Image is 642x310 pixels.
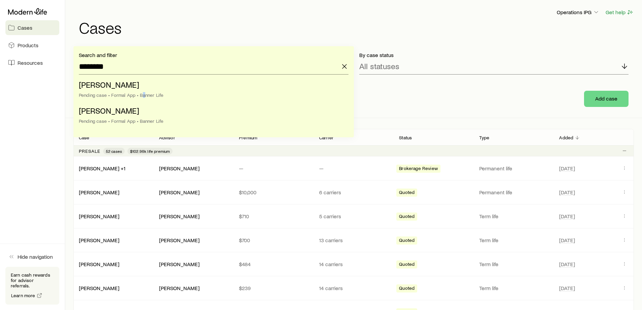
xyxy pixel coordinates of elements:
p: Added [559,135,573,140]
a: Cases [5,20,59,35]
a: [PERSON_NAME] [79,237,119,243]
div: [PERSON_NAME] [79,189,119,196]
p: Premium [239,135,257,140]
p: By case status [359,52,629,58]
span: Hide navigation [18,253,53,260]
div: [PERSON_NAME] +1 [79,165,125,172]
div: [PERSON_NAME] [159,213,200,220]
p: 14 carriers [319,285,389,291]
p: Term life [479,261,549,267]
p: $700 [239,237,308,244]
span: Quoted [399,237,415,245]
span: [DATE] [559,213,575,220]
p: — [239,165,308,172]
span: [DATE] [559,261,575,267]
span: 52 cases [106,148,122,154]
li: Medick, Michael [79,77,344,103]
span: [PERSON_NAME] [79,106,139,115]
p: $484 [239,261,308,267]
p: Permanent life [479,165,549,172]
a: [PERSON_NAME] [79,261,119,267]
span: Cases [18,24,32,31]
p: Term life [479,237,549,244]
button: Add case [584,91,629,107]
p: Case [79,135,90,140]
div: [PERSON_NAME] [159,237,200,244]
p: Search and filter [79,52,348,58]
span: [PERSON_NAME] [79,80,139,89]
span: $102.96k life premium [130,148,170,154]
button: Operations IPG [556,8,600,17]
li: Medick, Christina [79,103,344,129]
div: [PERSON_NAME] [159,285,200,292]
a: Products [5,38,59,53]
a: [PERSON_NAME] [79,189,119,195]
span: Quoted [399,190,415,197]
p: 13 carriers [319,237,389,244]
p: Earn cash rewards for advisor referrals. [11,272,54,288]
a: [PERSON_NAME] [79,213,119,219]
p: Status [399,135,412,140]
a: [PERSON_NAME] [79,285,119,291]
p: All statuses [359,61,399,71]
div: [PERSON_NAME] [159,189,200,196]
p: Term life [479,285,549,291]
a: Resources [5,55,59,70]
div: [PERSON_NAME] [79,237,119,244]
span: Products [18,42,38,49]
div: [PERSON_NAME] [79,213,119,220]
p: 6 carriers [319,189,389,196]
span: [DATE] [559,189,575,196]
p: Permanent life [479,189,549,196]
p: Type [479,135,490,140]
span: [DATE] [559,237,575,244]
p: Carrier [319,135,334,140]
div: [PERSON_NAME] [159,165,200,172]
a: [PERSON_NAME] +1 [79,165,125,171]
span: Learn more [11,293,35,298]
p: $239 [239,285,308,291]
p: $710 [239,213,308,220]
div: Earn cash rewards for advisor referrals.Learn more [5,267,59,305]
p: 5 carriers [319,213,389,220]
h1: Cases [79,19,634,35]
span: Resources [18,59,43,66]
span: Quoted [399,261,415,269]
p: $10,000 [239,189,308,196]
button: Hide navigation [5,249,59,264]
span: [DATE] [559,165,575,172]
span: [DATE] [559,285,575,291]
div: [PERSON_NAME] [159,261,200,268]
p: 14 carriers [319,261,389,267]
div: Pending case • Formal App • Banner Life [79,118,344,124]
p: Advisor [159,135,175,140]
span: Quoted [399,285,415,292]
div: Pending case • Formal App • Banner Life [79,92,344,98]
button: Get help [605,8,634,16]
p: Term life [479,213,549,220]
p: Operations IPG [557,9,600,16]
p: — [319,165,389,172]
span: Brokerage Review [399,166,438,173]
span: Quoted [399,214,415,221]
p: Presale [79,148,100,154]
